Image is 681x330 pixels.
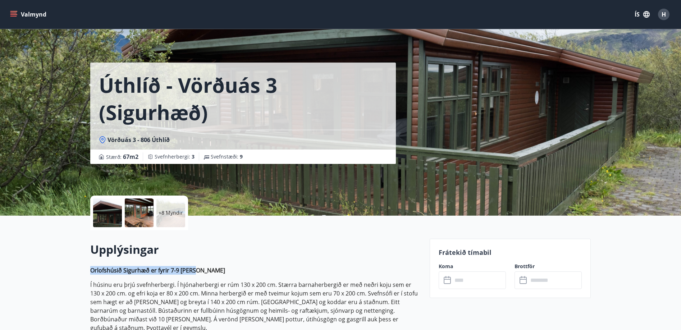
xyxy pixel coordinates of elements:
p: +8 Myndir [159,209,183,216]
span: Stærð : [106,152,138,161]
span: Svefnstæði : [211,153,243,160]
span: Svefnherbergi : [155,153,195,160]
p: Frátekið tímabil [439,248,582,257]
button: ÍS [631,8,654,21]
span: 3 [192,153,195,160]
label: Brottför [515,263,582,270]
button: H [655,6,672,23]
span: Vörðuás 3 - 806 Úthlíð [108,136,170,144]
label: Koma [439,263,506,270]
strong: Orlofshúsið Sigurhæð er fyrir 7-9 [PERSON_NAME] [90,266,225,274]
button: menu [9,8,49,21]
span: 67 m2 [123,153,138,161]
h2: Upplýsingar [90,242,421,257]
span: 9 [240,153,243,160]
span: H [662,10,666,18]
h1: Úthlíð - Vörðuás 3 (Sigurhæð) [99,71,387,126]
